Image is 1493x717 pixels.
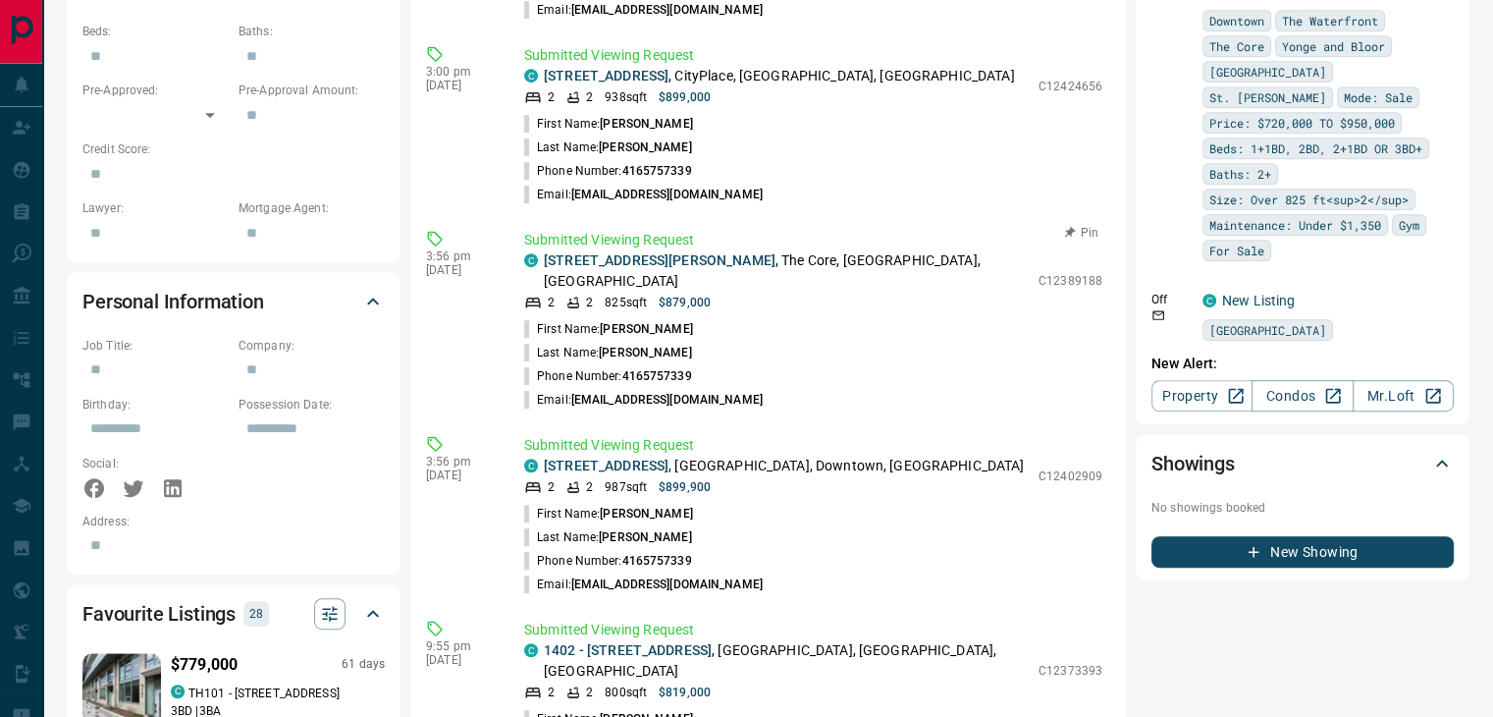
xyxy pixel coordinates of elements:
[586,88,593,106] p: 2
[1209,138,1422,158] span: Beds: 1+1BD, 2BD, 2+1BD OR 3BD+
[524,643,538,657] div: condos.ca
[599,530,691,544] span: [PERSON_NAME]
[1202,294,1216,307] div: condos.ca
[524,186,763,203] p: Email:
[548,88,555,106] p: 2
[621,164,691,178] span: 4165757339
[1151,499,1454,517] p: No showings booked
[524,344,692,361] p: Last Name:
[1209,11,1264,30] span: Downtown
[1209,190,1409,209] span: Size: Over 825 ft<sup>2</sup>
[571,578,763,591] span: [EMAIL_ADDRESS][DOMAIN_NAME]
[1151,291,1191,308] p: Off
[82,82,229,99] p: Pre-Approved:
[571,393,763,407] span: [EMAIL_ADDRESS][DOMAIN_NAME]
[239,199,385,217] p: Mortgage Agent:
[600,117,692,131] span: [PERSON_NAME]
[621,369,691,383] span: 4165757339
[544,66,1015,86] p: , CityPlace, [GEOGRAPHIC_DATA], [GEOGRAPHIC_DATA]
[426,79,495,92] p: [DATE]
[1209,87,1326,107] span: St. [PERSON_NAME]
[659,478,711,496] p: $899,900
[249,603,263,625] p: 28
[524,1,763,19] p: Email:
[188,685,340,702] p: TH101 - [STREET_ADDRESS]
[82,278,385,325] div: Personal Information
[524,45,1102,66] p: Submitted Viewing Request
[1282,11,1378,30] span: The Waterfront
[1151,448,1235,479] h2: Showings
[426,249,495,263] p: 3:56 pm
[621,554,691,568] span: 4165757339
[586,478,593,496] p: 2
[342,656,385,673] p: 61 days
[82,513,385,530] p: Address:
[599,346,691,359] span: [PERSON_NAME]
[426,263,495,277] p: [DATE]
[524,162,692,180] p: Phone Number:
[524,435,1102,456] p: Submitted Viewing Request
[605,294,647,311] p: 825 sqft
[1209,113,1395,133] span: Price: $720,000 TO $950,000
[1151,440,1454,487] div: Showings
[1222,293,1295,308] a: New Listing
[82,396,229,414] p: Birthday:
[1209,320,1326,340] span: [GEOGRAPHIC_DATA]
[571,3,763,17] span: [EMAIL_ADDRESS][DOMAIN_NAME]
[599,140,691,154] span: [PERSON_NAME]
[1053,224,1110,242] button: Pin
[659,88,711,106] p: $899,000
[82,199,229,217] p: Lawyer:
[586,684,593,701] p: 2
[1039,662,1102,680] p: C12373393
[1151,308,1165,322] svg: Email
[82,337,229,355] p: Job Title:
[82,23,229,40] p: Beds:
[171,653,238,677] p: $779,000
[524,253,538,267] div: condos.ca
[1282,36,1385,56] span: Yonge and Bloor
[524,230,1102,250] p: Submitted Viewing Request
[426,65,495,79] p: 3:00 pm
[524,576,763,593] p: Email:
[571,188,763,201] span: [EMAIL_ADDRESS][DOMAIN_NAME]
[524,320,693,338] p: First Name:
[1039,468,1102,485] p: C12402909
[659,684,711,701] p: $819,000
[1209,241,1264,260] span: For Sale
[171,685,185,698] div: condos.ca
[426,639,495,653] p: 9:55 pm
[659,294,711,311] p: $879,000
[239,82,385,99] p: Pre-Approval Amount:
[1399,215,1419,235] span: Gym
[1151,380,1253,412] a: Property
[524,528,692,546] p: Last Name:
[544,456,1024,476] p: , [GEOGRAPHIC_DATA], Downtown, [GEOGRAPHIC_DATA]
[544,250,1029,292] p: , The Core, [GEOGRAPHIC_DATA], [GEOGRAPHIC_DATA]
[544,68,668,83] a: [STREET_ADDRESS]
[548,478,555,496] p: 2
[524,552,692,570] p: Phone Number:
[524,138,692,156] p: Last Name:
[548,684,555,701] p: 2
[1209,62,1326,82] span: [GEOGRAPHIC_DATA]
[426,653,495,667] p: [DATE]
[524,115,693,133] p: First Name:
[426,455,495,469] p: 3:56 pm
[239,23,385,40] p: Baths:
[605,88,647,106] p: 938 sqft
[524,620,1102,640] p: Submitted Viewing Request
[1353,380,1454,412] a: Mr.Loft
[82,590,385,637] div: Favourite Listings28
[524,69,538,83] div: condos.ca
[605,684,647,701] p: 800 sqft
[600,507,692,521] span: [PERSON_NAME]
[544,458,668,473] a: [STREET_ADDRESS]
[1209,36,1264,56] span: The Core
[586,294,593,311] p: 2
[82,140,385,158] p: Credit Score:
[239,337,385,355] p: Company:
[544,640,1029,682] p: , [GEOGRAPHIC_DATA], [GEOGRAPHIC_DATA], [GEOGRAPHIC_DATA]
[524,459,538,472] div: condos.ca
[605,478,647,496] p: 987 sqft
